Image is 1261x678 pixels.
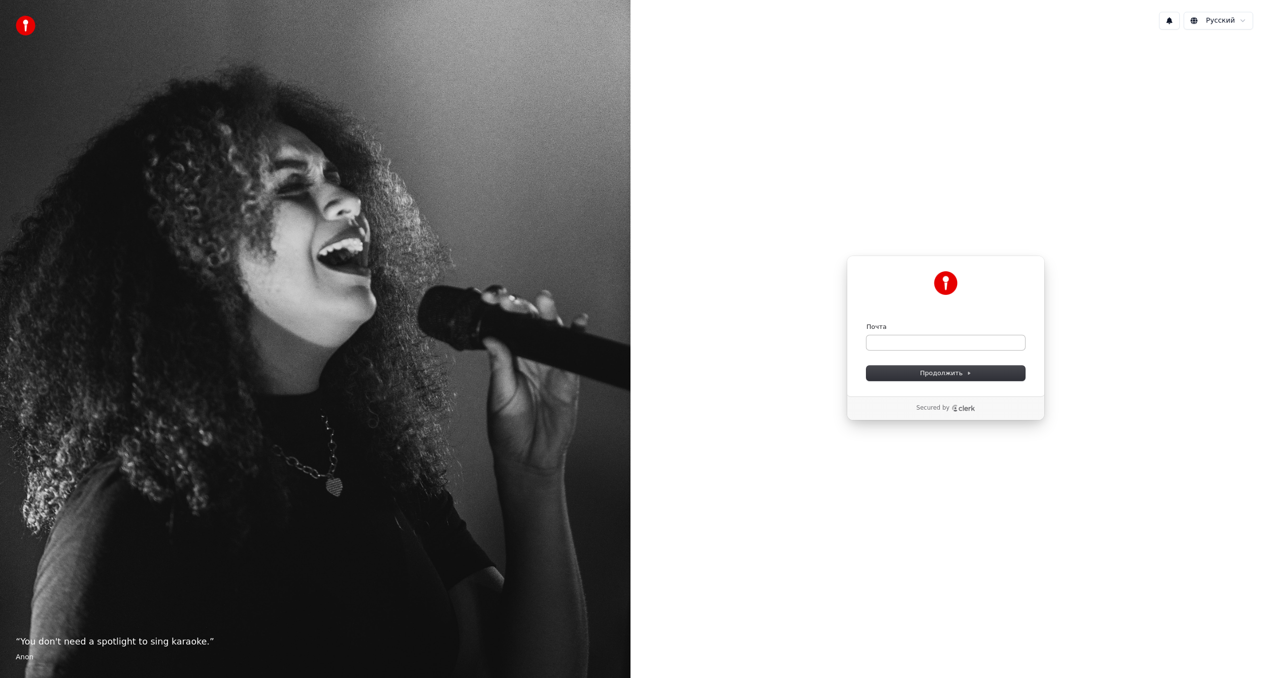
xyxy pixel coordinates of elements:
[16,635,615,648] p: “ You don't need a spotlight to sing karaoke. ”
[920,369,972,378] span: Продолжить
[866,366,1025,381] button: Продолжить
[16,652,615,662] footer: Anon
[16,16,35,35] img: youka
[934,271,958,295] img: Youka
[952,405,975,412] a: Clerk logo
[866,323,887,331] label: Почта
[916,404,949,412] p: Secured by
